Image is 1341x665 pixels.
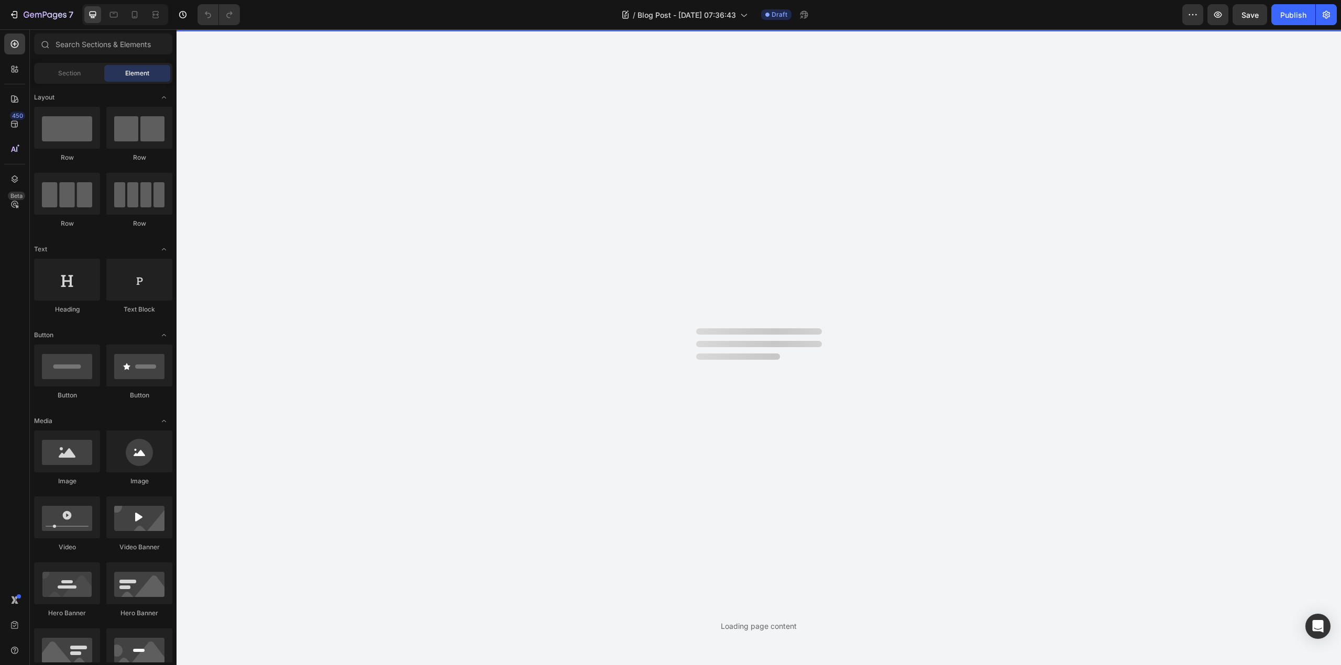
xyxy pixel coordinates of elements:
[34,608,100,618] div: Hero Banner
[1271,4,1315,25] button: Publish
[721,620,797,631] div: Loading page content
[106,391,172,400] div: Button
[772,10,787,19] span: Draft
[1305,614,1331,639] div: Open Intercom Messenger
[637,9,736,20] span: Blog Post - [DATE] 07:36:43
[106,219,172,228] div: Row
[156,89,172,106] span: Toggle open
[34,305,100,314] div: Heading
[106,153,172,162] div: Row
[197,4,240,25] div: Undo/Redo
[34,391,100,400] div: Button
[4,4,78,25] button: 7
[156,327,172,343] span: Toggle open
[34,476,100,486] div: Image
[34,34,172,54] input: Search Sections & Elements
[34,93,54,102] span: Layout
[106,476,172,486] div: Image
[156,241,172,258] span: Toggle open
[34,245,47,254] span: Text
[34,416,52,426] span: Media
[8,192,25,200] div: Beta
[1241,10,1259,19] span: Save
[34,153,100,162] div: Row
[10,112,25,120] div: 450
[125,69,149,78] span: Element
[106,305,172,314] div: Text Block
[34,219,100,228] div: Row
[633,9,635,20] span: /
[1233,4,1267,25] button: Save
[1280,9,1306,20] div: Publish
[156,413,172,429] span: Toggle open
[69,8,73,21] p: 7
[34,330,53,340] span: Button
[34,542,100,552] div: Video
[106,608,172,618] div: Hero Banner
[106,542,172,552] div: Video Banner
[58,69,81,78] span: Section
